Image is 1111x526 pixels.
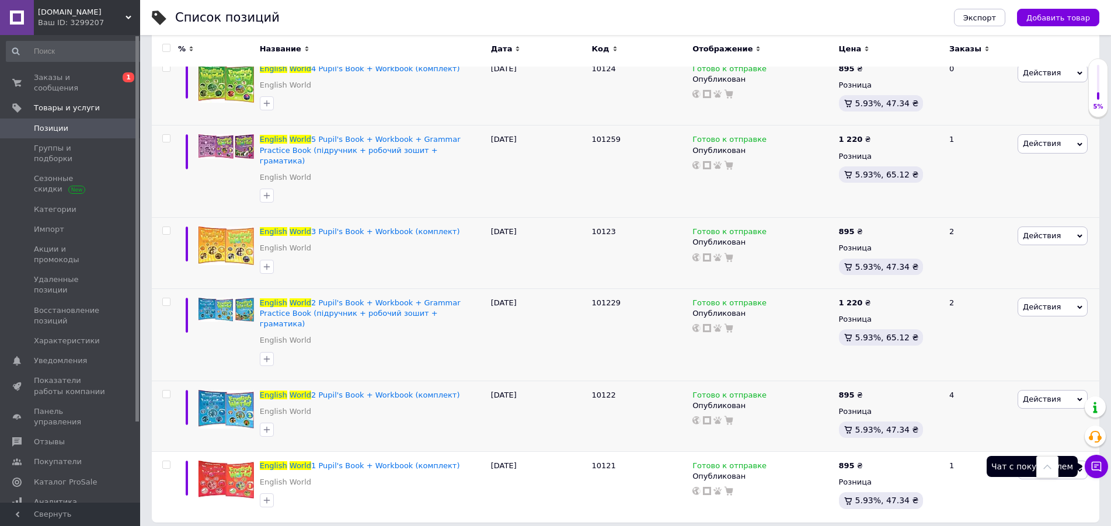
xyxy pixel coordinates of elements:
[839,461,863,471] div: ₴
[290,64,311,73] span: World
[34,103,100,113] span: Товары и услуги
[260,172,311,183] a: English World
[591,391,615,399] span: 10122
[963,13,996,22] span: Экспорт
[488,288,589,381] div: [DATE]
[692,461,767,473] span: Готово к отправке
[1017,9,1099,26] button: Добавить товар
[260,64,460,73] a: EnglishWorld4 Pupil's Book + Workbook (комплект)
[34,336,100,346] span: Характеристики
[692,308,833,319] div: Опубликован
[488,54,589,126] div: [DATE]
[839,80,939,90] div: Розница
[290,461,311,470] span: World
[198,298,254,322] img: English World 2 Pupil's Book + Workbook + Grammar Practice Book (підручник + робочий зошит + грам...
[839,314,939,325] div: Розница
[942,218,1015,289] div: 2
[839,243,939,253] div: Розница
[260,298,287,307] span: English
[692,135,767,147] span: Готово к отправке
[839,391,855,399] b: 895
[692,237,833,248] div: Опубликован
[839,134,871,145] div: ₴
[175,12,280,24] div: Список позиций
[1023,139,1061,148] span: Действия
[942,381,1015,452] div: 4
[987,456,1078,477] div: Чат с покупателем
[839,406,939,417] div: Розница
[692,400,833,411] div: Опубликован
[178,44,186,54] span: %
[260,227,287,236] span: English
[38,18,140,28] div: Ваш ID: 3299207
[1089,103,1107,111] div: 5%
[942,288,1015,381] div: 2
[198,390,254,429] img: English World 2 Pupil's Book + Workbook (комплект)
[488,381,589,452] div: [DATE]
[839,390,863,400] div: ₴
[855,425,919,434] span: 5.93%, 47.34 ₴
[1023,231,1061,240] span: Действия
[839,227,855,236] b: 895
[290,298,311,307] span: World
[954,9,1005,26] button: Экспорт
[260,461,460,470] a: EnglishWorld1 Pupil's Book + Workbook (комплект)
[591,461,615,470] span: 10121
[949,44,981,54] span: Заказы
[488,126,589,218] div: [DATE]
[855,170,919,179] span: 5.93%, 65.12 ₴
[488,218,589,289] div: [DATE]
[839,298,863,307] b: 1 220
[311,391,459,399] span: 2 Pupil's Book + Workbook (комплект)
[591,298,621,307] span: 101229
[34,173,108,194] span: Сезонные скидки
[1023,68,1061,77] span: Действия
[260,391,460,399] a: EnglishWorld2 Pupil's Book + Workbook (комплект)
[855,333,919,342] span: 5.93%, 65.12 ₴
[855,496,919,505] span: 5.93%, 47.34 ₴
[1023,302,1061,311] span: Действия
[855,99,919,108] span: 5.93%, 47.34 ₴
[311,64,459,73] span: 4 Pupil's Book + Workbook (комплект)
[839,298,871,308] div: ₴
[34,356,87,366] span: Уведомления
[290,135,311,144] span: World
[34,477,97,487] span: Каталог ProSale
[839,227,863,237] div: ₴
[1085,455,1108,478] button: Чат с покупателем
[260,44,301,54] span: Название
[260,135,461,165] a: EnglishWorld5 Pupil's Book + Workbook + Grammar Practice Book (підручник + робочий зошит + грамат...
[34,437,65,447] span: Отзывы
[34,123,68,134] span: Позиции
[198,64,254,103] img: English World 4 Pupil's Book + Workbook (комплект)
[260,461,287,470] span: English
[942,126,1015,218] div: 1
[290,227,311,236] span: World
[1023,395,1061,403] span: Действия
[311,461,459,470] span: 1 Pupil's Book + Workbook (комплект)
[942,54,1015,126] div: 0
[198,461,254,499] img: English World 1 Pupil's Book + Workbook (комплект)
[311,227,459,236] span: 3 Pupil's Book + Workbook (комплект)
[260,406,311,417] a: English World
[942,452,1015,522] div: 1
[290,391,311,399] span: World
[34,406,108,427] span: Панель управления
[260,391,287,399] span: English
[692,227,767,239] span: Готово к отправке
[6,41,144,62] input: Поиск
[198,134,254,159] img: English World 5 Pupil's Book + Workbook + Grammar Practice Book (підручник + робочий зошит + грам...
[692,145,833,156] div: Опубликован
[260,227,460,236] a: EnglishWorld3 Pupil's Book + Workbook (комплект)
[34,457,82,467] span: Покупатели
[123,72,134,82] span: 1
[34,143,108,164] span: Группы и подборки
[34,204,76,215] span: Категории
[839,135,863,144] b: 1 220
[260,64,287,73] span: English
[34,72,108,93] span: Заказы и сообщения
[1026,13,1090,22] span: Добавить товар
[38,7,126,18] span: Inozemna.com.ua
[692,391,767,403] span: Готово к отправке
[260,335,311,346] a: English World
